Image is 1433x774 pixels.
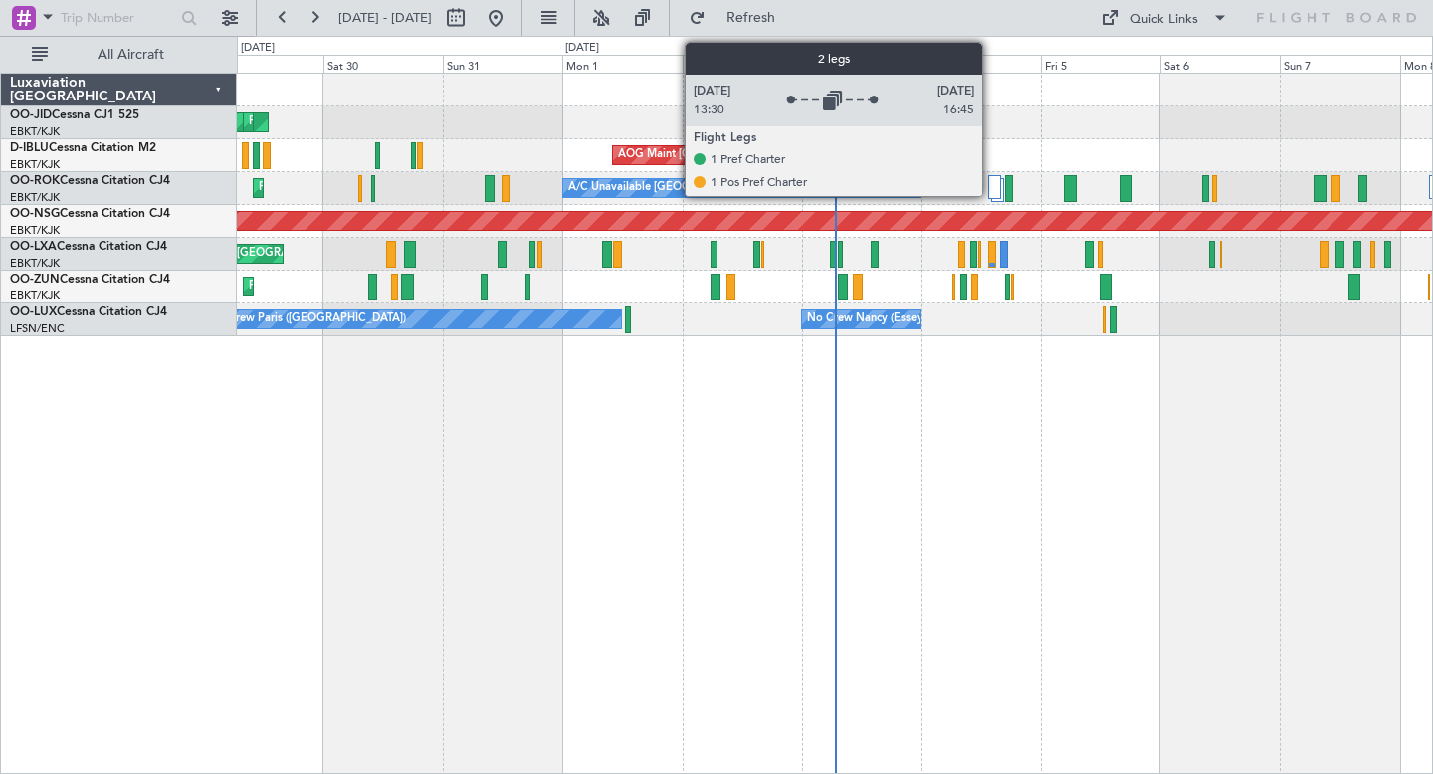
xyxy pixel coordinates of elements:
[204,55,323,73] div: Fri 29
[802,55,921,73] div: Wed 3
[683,55,802,73] div: Tue 2
[618,140,963,170] div: AOG Maint [GEOGRAPHIC_DATA] ([GEOGRAPHIC_DATA] National)
[61,3,175,33] input: Trip Number
[52,48,210,62] span: All Aircraft
[10,175,60,187] span: OO-ROK
[710,11,793,25] span: Refresh
[249,272,481,301] div: Planned Maint Kortrijk-[GEOGRAPHIC_DATA]
[680,2,799,34] button: Refresh
[10,321,65,336] a: LFSN/ENC
[10,208,170,220] a: OO-NSGCessna Citation CJ4
[10,289,60,303] a: EBKT/KJK
[10,306,57,318] span: OO-LUX
[209,304,406,334] div: No Crew Paris ([GEOGRAPHIC_DATA])
[1130,10,1198,30] div: Quick Links
[1091,2,1238,34] button: Quick Links
[1160,55,1280,73] div: Sat 6
[565,40,599,57] div: [DATE]
[10,241,167,253] a: OO-LXACessna Citation CJ4
[10,109,139,121] a: OO-JIDCessna CJ1 525
[807,140,1140,170] div: No Crew [GEOGRAPHIC_DATA] ([GEOGRAPHIC_DATA] National)
[443,55,562,73] div: Sun 31
[10,124,60,139] a: EBKT/KJK
[10,241,57,253] span: OO-LXA
[1041,55,1160,73] div: Fri 5
[323,55,443,73] div: Sat 30
[568,173,886,203] div: A/C Unavailable [GEOGRAPHIC_DATA]-[GEOGRAPHIC_DATA]
[10,256,60,271] a: EBKT/KJK
[10,142,156,154] a: D-IBLUCessna Citation M2
[807,304,925,334] div: No Crew Nancy (Essey)
[10,142,49,154] span: D-IBLU
[10,109,52,121] span: OO-JID
[249,107,481,137] div: Planned Maint Kortrijk-[GEOGRAPHIC_DATA]
[241,40,275,57] div: [DATE]
[10,274,60,286] span: OO-ZUN
[10,190,60,205] a: EBKT/KJK
[10,157,60,172] a: EBKT/KJK
[338,9,432,27] span: [DATE] - [DATE]
[10,208,60,220] span: OO-NSG
[259,173,491,203] div: Planned Maint Kortrijk-[GEOGRAPHIC_DATA]
[22,39,216,71] button: All Aircraft
[562,55,682,73] div: Mon 1
[10,175,170,187] a: OO-ROKCessna Citation CJ4
[10,223,60,238] a: EBKT/KJK
[10,274,170,286] a: OO-ZUNCessna Citation CJ4
[921,55,1041,73] div: Thu 4
[1280,55,1399,73] div: Sun 7
[10,306,167,318] a: OO-LUXCessna Citation CJ4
